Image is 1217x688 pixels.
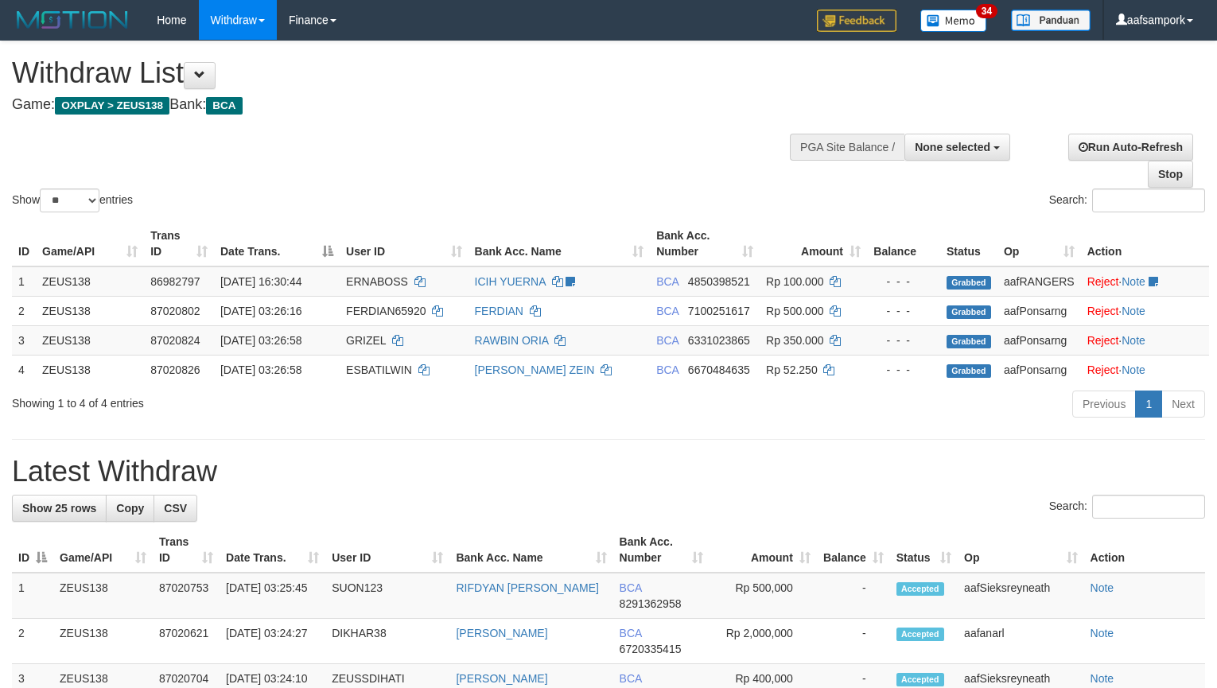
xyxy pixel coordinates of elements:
img: MOTION_logo.png [12,8,133,32]
span: Copy 6670484635 to clipboard [688,363,750,376]
span: Grabbed [947,335,991,348]
th: ID: activate to sort column descending [12,527,53,573]
span: Copy 8291362958 to clipboard [620,597,682,610]
span: Copy 6720335415 to clipboard [620,643,682,655]
td: aafPonsarng [997,296,1081,325]
span: Show 25 rows [22,502,96,515]
td: DIKHAR38 [325,619,449,664]
span: [DATE] 03:26:58 [220,334,301,347]
td: ZEUS138 [53,573,153,619]
span: Accepted [896,582,944,596]
a: Reject [1087,363,1119,376]
td: ZEUS138 [36,296,144,325]
th: User ID: activate to sort column ascending [325,527,449,573]
span: Rp 52.250 [766,363,818,376]
a: Reject [1087,275,1119,288]
a: Stop [1148,161,1193,188]
label: Search: [1049,495,1205,519]
a: Reject [1087,334,1119,347]
th: Bank Acc. Name: activate to sort column ascending [469,221,651,266]
td: ZEUS138 [36,325,144,355]
a: Note [1122,275,1145,288]
span: Grabbed [947,305,991,319]
span: FERDIAN65920 [346,305,426,317]
td: - [817,573,890,619]
th: Game/API: activate to sort column ascending [53,527,153,573]
td: aafPonsarng [997,355,1081,384]
a: Note [1122,305,1145,317]
td: aafSieksreyneath [958,573,1083,619]
th: Status [940,221,997,266]
th: Amount: activate to sort column ascending [760,221,867,266]
button: None selected [904,134,1010,161]
th: Op: activate to sort column ascending [958,527,1083,573]
span: 86982797 [150,275,200,288]
th: Trans ID: activate to sort column ascending [153,527,220,573]
span: BCA [620,672,642,685]
td: aafPonsarng [997,325,1081,355]
td: 2 [12,296,36,325]
select: Showentries [40,189,99,212]
td: 87020753 [153,573,220,619]
th: Balance: activate to sort column ascending [817,527,890,573]
span: ERNABOSS [346,275,408,288]
label: Search: [1049,189,1205,212]
div: - - - [873,362,934,378]
th: Date Trans.: activate to sort column ascending [220,527,325,573]
a: Reject [1087,305,1119,317]
td: ZEUS138 [53,619,153,664]
label: Show entries [12,189,133,212]
td: Rp 500,000 [710,573,817,619]
div: - - - [873,332,934,348]
span: BCA [656,305,678,317]
span: Copy 4850398521 to clipboard [688,275,750,288]
span: 87020826 [150,363,200,376]
a: RAWBIN ORIA [475,334,549,347]
span: Rp 350.000 [766,334,823,347]
td: aafRANGERS [997,266,1081,297]
span: BCA [656,334,678,347]
td: 2 [12,619,53,664]
img: Feedback.jpg [817,10,896,32]
a: Note [1091,672,1114,685]
h4: Game: Bank: [12,97,795,113]
td: [DATE] 03:25:45 [220,573,325,619]
a: RIFDYAN [PERSON_NAME] [456,581,598,594]
th: Action [1084,527,1205,573]
span: [DATE] 16:30:44 [220,275,301,288]
span: [DATE] 03:26:16 [220,305,301,317]
span: Copy 6331023865 to clipboard [688,334,750,347]
div: Showing 1 to 4 of 4 entries [12,389,496,411]
span: [DATE] 03:26:58 [220,363,301,376]
span: 87020824 [150,334,200,347]
a: [PERSON_NAME] ZEIN [475,363,595,376]
a: [PERSON_NAME] [456,672,547,685]
td: SUON123 [325,573,449,619]
a: Run Auto-Refresh [1068,134,1193,161]
a: Next [1161,391,1205,418]
span: Grabbed [947,364,991,378]
a: Show 25 rows [12,495,107,522]
td: · [1081,325,1209,355]
a: ICIH YUERNA [475,275,546,288]
td: 1 [12,573,53,619]
th: Amount: activate to sort column ascending [710,527,817,573]
th: ID [12,221,36,266]
span: BCA [656,275,678,288]
td: ZEUS138 [36,266,144,297]
div: - - - [873,303,934,319]
a: [PERSON_NAME] [456,627,547,639]
span: Copy 7100251617 to clipboard [688,305,750,317]
span: Rp 100.000 [766,275,823,288]
div: PGA Site Balance / [790,134,904,161]
th: Game/API: activate to sort column ascending [36,221,144,266]
a: Note [1122,334,1145,347]
td: aafanarl [958,619,1083,664]
input: Search: [1092,495,1205,519]
div: - - - [873,274,934,290]
th: Balance [867,221,940,266]
td: · [1081,296,1209,325]
th: Bank Acc. Name: activate to sort column ascending [449,527,612,573]
span: ESBATILWIN [346,363,412,376]
span: BCA [656,363,678,376]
